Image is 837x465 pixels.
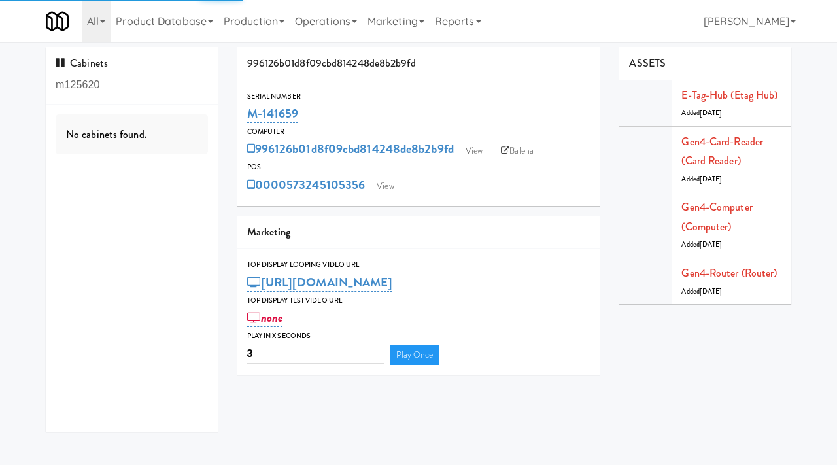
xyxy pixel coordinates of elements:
a: View [459,141,489,161]
div: Top Display Looping Video Url [247,258,590,271]
a: Gen4-router (Router) [681,266,777,281]
span: Added [681,108,722,118]
span: [DATE] [700,286,723,296]
span: Cabinets [56,56,108,71]
span: [DATE] [700,239,723,249]
a: Play Once [390,345,440,365]
a: Gen4-card-reader (Card Reader) [681,134,763,169]
span: [DATE] [700,174,723,184]
a: E-tag-hub (Etag Hub) [681,88,777,103]
span: ASSETS [629,56,666,71]
a: View [370,177,400,196]
a: Gen4-computer (Computer) [681,199,752,234]
a: 0000573245105356 [247,176,366,194]
div: POS [247,161,590,174]
span: [DATE] [700,108,723,118]
div: 996126b01d8f09cbd814248de8b2b9fd [237,47,600,80]
span: Added [681,239,722,249]
a: Balena [494,141,540,161]
a: none [247,309,283,327]
span: No cabinets found. [66,127,147,142]
a: M-141659 [247,105,299,123]
span: Added [681,286,722,296]
input: Search cabinets [56,73,208,97]
span: Added [681,174,722,184]
a: [URL][DOMAIN_NAME] [247,273,393,292]
span: Marketing [247,224,291,239]
div: Computer [247,126,590,139]
div: Top Display Test Video Url [247,294,590,307]
img: Micromart [46,10,69,33]
div: Serial Number [247,90,590,103]
div: Play in X seconds [247,330,590,343]
a: 996126b01d8f09cbd814248de8b2b9fd [247,140,454,158]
